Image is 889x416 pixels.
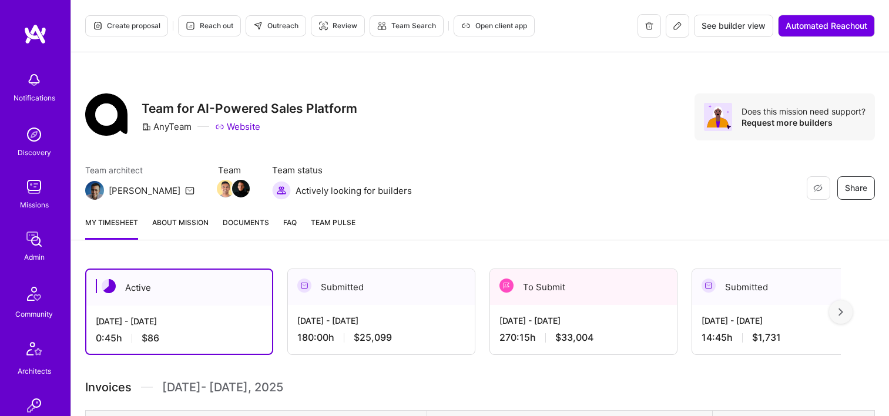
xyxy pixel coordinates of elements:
div: Does this mission need support? [742,106,865,117]
button: Share [837,176,875,200]
span: Team Pulse [311,218,355,227]
button: Outreach [246,15,306,36]
i: icon CompanyGray [142,122,151,132]
img: bell [22,68,46,92]
i: icon Mail [185,186,194,195]
div: AnyTeam [142,120,192,133]
div: Submitted [692,269,879,305]
i: icon Proposal [93,21,102,31]
span: $86 [142,332,159,344]
a: FAQ [283,216,297,240]
span: Invoices [85,378,132,396]
span: Open client app [461,21,527,31]
span: [DATE] - [DATE] , 2025 [162,378,283,396]
img: Community [20,280,48,308]
i: icon EyeClosed [813,183,823,193]
span: Reach out [186,21,233,31]
img: Avatar [704,103,732,131]
div: [DATE] - [DATE] [297,314,465,327]
button: Team Search [370,15,444,36]
img: Company Logo [85,93,128,136]
span: Review [318,21,357,31]
button: Reach out [178,15,241,36]
h3: Team for AI-Powered Sales Platform [142,101,357,116]
span: Actively looking for builders [296,184,412,197]
img: Divider [141,378,153,396]
div: Request more builders [742,117,865,128]
a: Team Pulse [311,216,355,240]
div: Community [15,308,53,320]
div: Discovery [18,146,51,159]
button: Review [311,15,365,36]
div: Admin [24,251,45,263]
img: admin teamwork [22,227,46,251]
img: Actively looking for builders [272,181,291,200]
div: Submitted [288,269,475,305]
img: Active [102,279,116,293]
div: 14:45 h [702,331,870,344]
button: Create proposal [85,15,168,36]
span: $25,099 [354,331,392,344]
div: [DATE] - [DATE] [702,314,870,327]
div: [DATE] - [DATE] [96,315,263,327]
span: Team Search [377,21,436,31]
span: Documents [223,216,269,229]
img: Team Member Avatar [217,180,234,197]
a: Team Member Avatar [218,179,233,199]
a: Team Member Avatar [233,179,249,199]
div: Active [86,270,272,306]
div: Notifications [14,92,55,104]
a: Documents [223,216,269,240]
button: See builder view [694,15,773,37]
img: right [838,308,843,316]
div: 270:15 h [499,331,667,344]
img: Team Architect [85,181,104,200]
i: icon Targeter [318,21,328,31]
img: teamwork [22,175,46,199]
img: Team Member Avatar [232,180,250,197]
button: Open client app [454,15,535,36]
img: Submitted [297,279,311,293]
img: discovery [22,123,46,146]
div: To Submit [490,269,677,305]
div: [PERSON_NAME] [109,184,180,197]
span: Team [218,164,249,176]
a: My timesheet [85,216,138,240]
span: See builder view [702,20,766,32]
span: Outreach [253,21,298,31]
span: Create proposal [93,21,160,31]
span: Automated Reachout [786,20,867,32]
a: About Mission [152,216,209,240]
img: To Submit [499,279,514,293]
div: 180:00 h [297,331,465,344]
div: [DATE] - [DATE] [499,314,667,327]
img: logo [24,24,47,45]
img: Submitted [702,279,716,293]
a: Website [215,120,260,133]
span: Team architect [85,164,194,176]
div: Architects [18,365,51,377]
span: Team status [272,164,412,176]
span: $1,731 [752,331,781,344]
img: Architects [20,337,48,365]
span: Share [845,182,867,194]
span: $33,004 [555,331,593,344]
button: Automated Reachout [778,15,875,37]
div: 0:45 h [96,332,263,344]
div: Missions [20,199,49,211]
